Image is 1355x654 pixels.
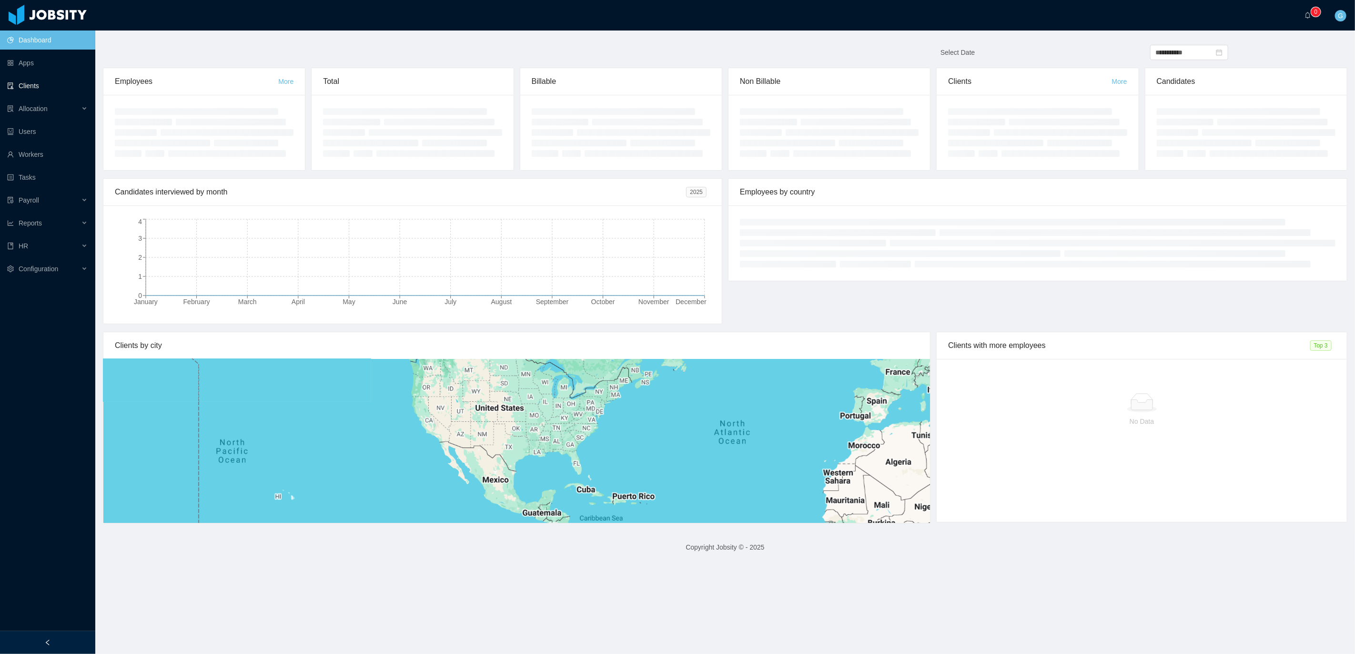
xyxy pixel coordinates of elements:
[740,68,919,95] div: Non Billable
[19,219,42,227] span: Reports
[7,105,14,112] i: icon: solution
[115,332,919,359] div: Clients by city
[7,53,88,72] a: icon: appstoreApps
[95,531,1355,564] footer: Copyright Jobsity © - 2025
[19,265,58,273] span: Configuration
[183,298,210,306] tspan: February
[393,298,407,306] tspan: June
[138,254,142,261] tspan: 2
[676,298,707,306] tspan: December
[948,332,1310,359] div: Clients with more employees
[948,68,1112,95] div: Clients
[19,242,28,250] span: HR
[940,49,975,56] span: Select Date
[292,298,305,306] tspan: April
[1304,12,1311,19] i: icon: bell
[7,168,88,187] a: icon: profileTasks
[1112,78,1127,85] a: More
[7,266,14,272] i: icon: setting
[7,243,14,249] i: icon: book
[7,31,88,50] a: icon: pie-chartDashboard
[7,220,14,226] i: icon: line-chart
[19,105,48,112] span: Allocation
[491,298,512,306] tspan: August
[1216,49,1223,56] i: icon: calendar
[19,196,39,204] span: Payroll
[1338,10,1344,21] span: G
[638,298,669,306] tspan: November
[1157,68,1335,95] div: Candidates
[7,145,88,164] a: icon: userWorkers
[7,76,88,95] a: icon: auditClients
[956,416,1328,427] p: No Data
[138,292,142,299] tspan: 0
[740,179,1335,205] div: Employees by country
[7,197,14,204] i: icon: file-protect
[238,298,257,306] tspan: March
[536,298,569,306] tspan: September
[591,298,615,306] tspan: October
[134,298,158,306] tspan: January
[7,122,88,141] a: icon: robotUsers
[115,68,278,95] div: Employees
[138,218,142,225] tspan: 4
[1311,7,1321,17] sup: 0
[343,298,355,306] tspan: May
[1310,340,1332,351] span: Top 3
[138,235,142,242] tspan: 3
[278,78,293,85] a: More
[323,68,502,95] div: Total
[115,179,686,205] div: Candidates interviewed by month
[445,298,456,306] tspan: July
[532,68,710,95] div: Billable
[138,273,142,280] tspan: 1
[686,187,707,197] span: 2025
